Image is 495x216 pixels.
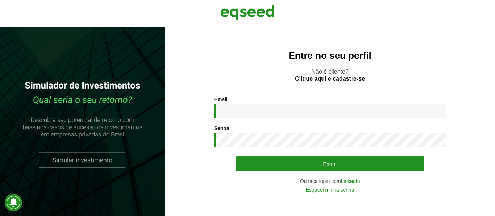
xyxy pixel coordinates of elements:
[341,179,360,184] a: LinkedIn
[214,126,229,131] label: Senha
[306,187,354,192] a: Esqueci minha senha
[179,68,481,82] p: Não é cliente?
[236,156,424,171] button: Entrar
[214,97,228,102] label: Email
[214,179,446,184] div: Ou faça login com
[179,50,481,61] h2: Entre no seu perfil
[295,76,365,82] a: Clique aqui e cadastre-se
[220,4,275,22] img: EqSeed Logo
